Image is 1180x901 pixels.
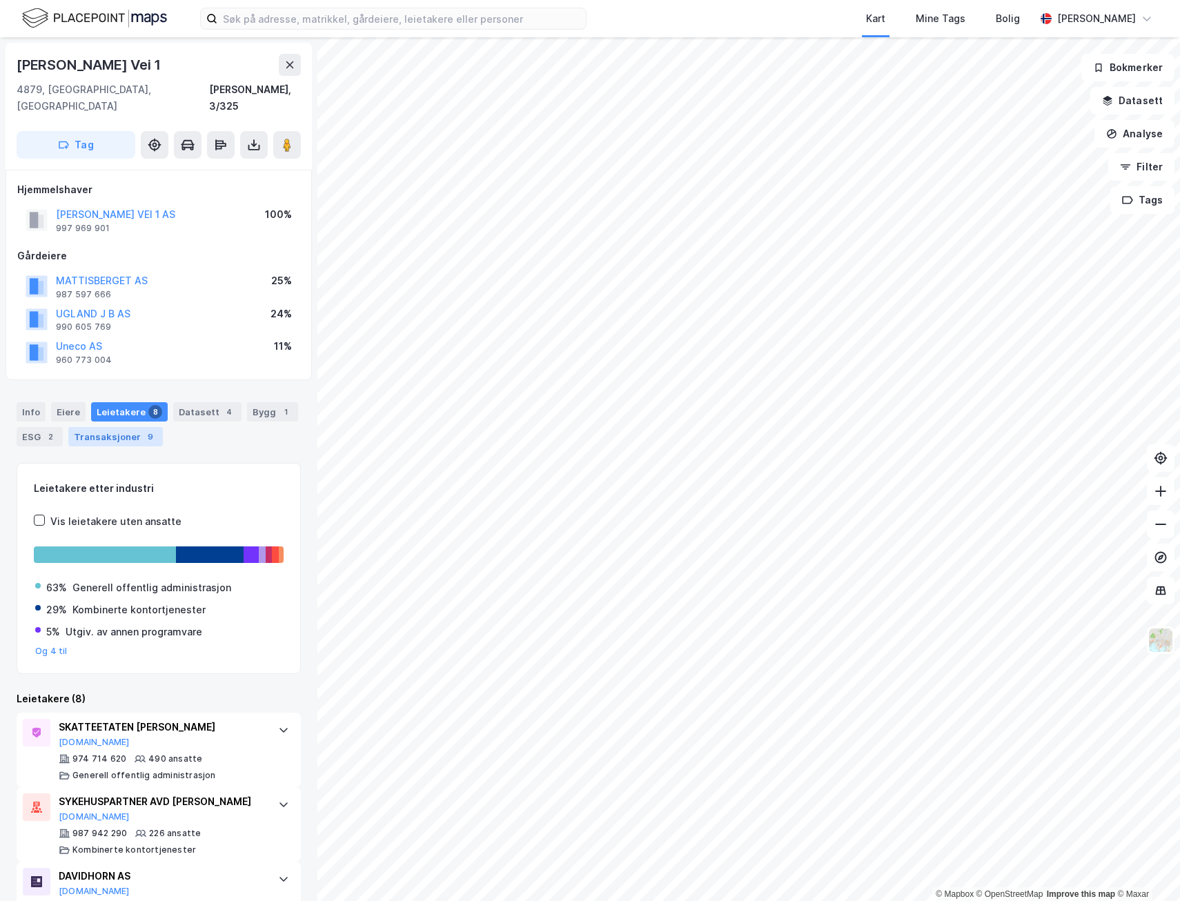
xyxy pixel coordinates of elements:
[17,181,300,198] div: Hjemmelshaver
[66,624,202,640] div: Utgiv. av annen programvare
[68,427,163,446] div: Transaksjoner
[17,131,135,159] button: Tag
[17,248,300,264] div: Gårdeiere
[72,770,216,781] div: Generell offentlig administrasjon
[72,602,206,618] div: Kombinerte kontortjenester
[50,513,181,530] div: Vis leietakere uten ansatte
[976,889,1043,899] a: OpenStreetMap
[148,405,162,419] div: 8
[144,430,157,444] div: 9
[271,273,292,289] div: 25%
[1148,627,1174,653] img: Z
[274,338,292,355] div: 11%
[209,81,301,115] div: [PERSON_NAME], 3/325
[59,811,130,822] button: [DOMAIN_NAME]
[265,206,292,223] div: 100%
[46,602,67,618] div: 29%
[217,8,586,29] input: Søk på adresse, matrikkel, gårdeiere, leietakere eller personer
[72,844,196,855] div: Kombinerte kontortjenester
[1047,889,1115,899] a: Improve this map
[35,646,68,657] button: Og 4 til
[59,793,264,810] div: SYKEHUSPARTNER AVD [PERSON_NAME]
[1111,835,1180,901] iframe: Chat Widget
[996,10,1020,27] div: Bolig
[916,10,965,27] div: Mine Tags
[1110,186,1174,214] button: Tags
[51,402,86,422] div: Eiere
[59,737,130,748] button: [DOMAIN_NAME]
[59,719,264,735] div: SKATTEETATEN [PERSON_NAME]
[43,430,57,444] div: 2
[72,580,231,596] div: Generell offentlig administrasjon
[17,81,209,115] div: 4879, [GEOGRAPHIC_DATA], [GEOGRAPHIC_DATA]
[59,868,264,884] div: DAVIDHORN AS
[56,321,111,333] div: 990 605 769
[17,691,301,707] div: Leietakere (8)
[56,223,110,234] div: 997 969 901
[1057,10,1136,27] div: [PERSON_NAME]
[46,580,67,596] div: 63%
[17,402,46,422] div: Info
[173,402,242,422] div: Datasett
[271,306,292,322] div: 24%
[59,886,130,897] button: [DOMAIN_NAME]
[1081,54,1174,81] button: Bokmerker
[936,889,974,899] a: Mapbox
[17,427,63,446] div: ESG
[34,480,284,497] div: Leietakere etter industri
[22,6,167,30] img: logo.f888ab2527a4732fd821a326f86c7f29.svg
[1094,120,1174,148] button: Analyse
[1108,153,1174,181] button: Filter
[279,405,293,419] div: 1
[247,402,298,422] div: Bygg
[91,402,168,422] div: Leietakere
[46,624,60,640] div: 5%
[72,753,126,764] div: 974 714 620
[148,753,202,764] div: 490 ansatte
[222,405,236,419] div: 4
[56,355,112,366] div: 960 773 004
[72,828,127,839] div: 987 942 290
[56,289,111,300] div: 987 597 666
[866,10,885,27] div: Kart
[1090,87,1174,115] button: Datasett
[149,828,201,839] div: 226 ansatte
[17,54,164,76] div: [PERSON_NAME] Vei 1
